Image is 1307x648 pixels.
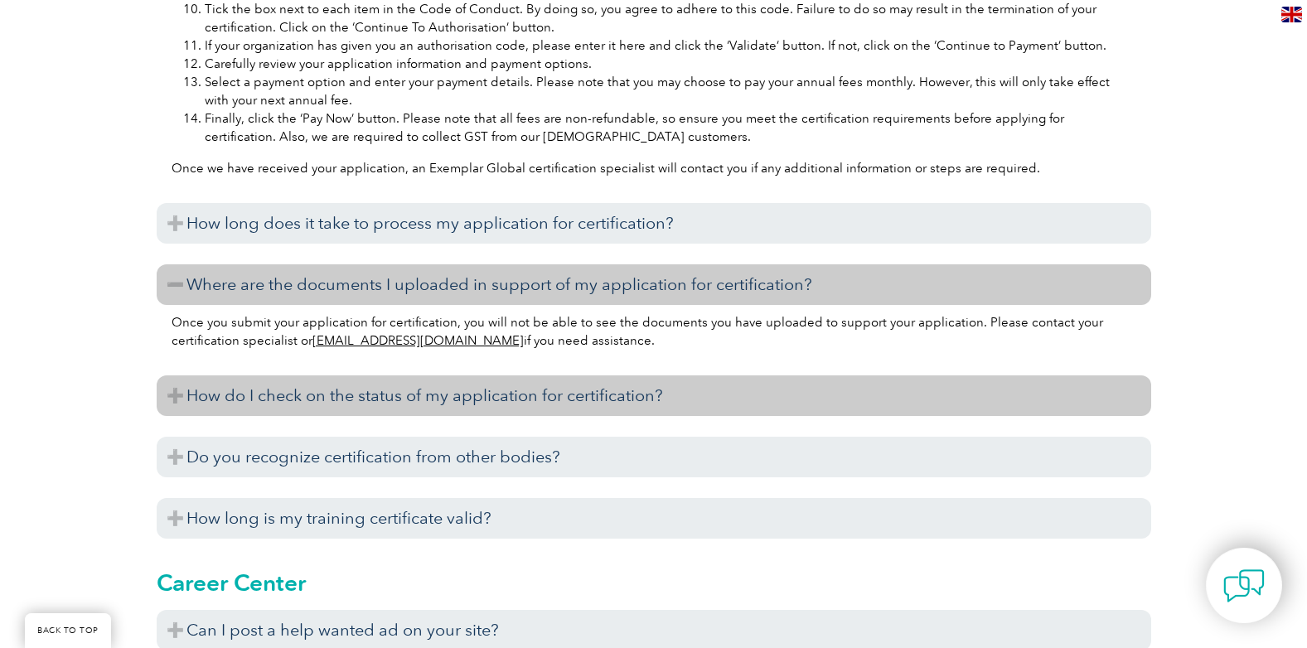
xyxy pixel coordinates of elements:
[312,333,524,348] a: [EMAIL_ADDRESS][DOMAIN_NAME]
[157,264,1151,305] h3: Where are the documents I uploaded in support of my application for certification?
[25,613,111,648] a: BACK TO TOP
[157,498,1151,539] h3: How long is my training certificate valid?
[1281,7,1302,22] img: en
[205,73,1136,109] li: Select a payment option and enter your payment details. Please note that you may choose to pay yo...
[172,159,1136,177] p: Once we have received your application, an Exemplar Global certification specialist will contact ...
[205,55,1136,73] li: Carefully review your application information and payment options.
[157,569,1151,596] h2: Career Center
[172,313,1136,350] p: Once you submit your application for certification, you will not be able to see the documents you...
[157,375,1151,416] h3: How do I check on the status of my application for certification?
[157,437,1151,477] h3: Do you recognize certification from other bodies?
[205,109,1136,146] li: Finally, click the ‘Pay Now’ button. Please note that all fees are non-refundable, so ensure you ...
[157,203,1151,244] h3: How long does it take to process my application for certification?
[205,36,1136,55] li: If your organization has given you an authorisation code, please enter it here and click the ‘Val...
[1223,565,1265,607] img: contact-chat.png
